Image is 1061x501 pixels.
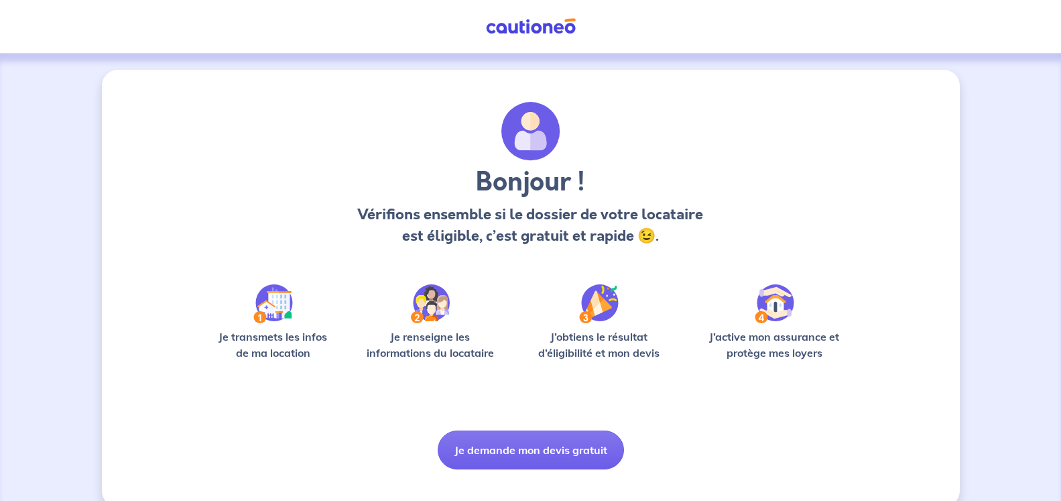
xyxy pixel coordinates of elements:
[411,284,450,323] img: /static/c0a346edaed446bb123850d2d04ad552/Step-2.svg
[755,284,794,323] img: /static/bfff1cf634d835d9112899e6a3df1a5d/Step-4.svg
[209,329,337,361] p: Je transmets les infos de ma location
[501,102,560,161] img: archivate
[354,166,707,199] h3: Bonjour !
[696,329,853,361] p: J’active mon assurance et protège mes loyers
[359,329,503,361] p: Je renseigne les informations du locataire
[438,431,624,469] button: Je demande mon devis gratuit
[481,18,581,35] img: Cautioneo
[354,204,707,247] p: Vérifions ensemble si le dossier de votre locataire est éligible, c’est gratuit et rapide 😉.
[579,284,619,323] img: /static/f3e743aab9439237c3e2196e4328bba9/Step-3.svg
[253,284,293,323] img: /static/90a569abe86eec82015bcaae536bd8e6/Step-1.svg
[523,329,675,361] p: J’obtiens le résultat d’éligibilité et mon devis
